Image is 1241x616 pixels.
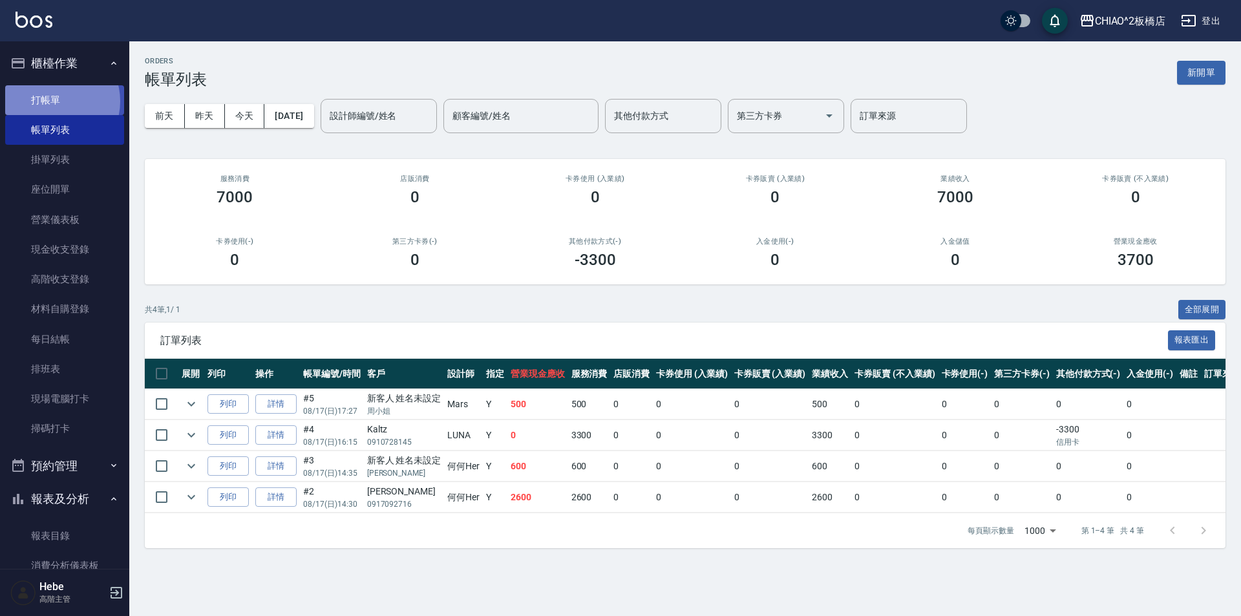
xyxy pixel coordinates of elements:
td: Mars [444,389,483,420]
h3: 0 [410,251,419,269]
td: 3300 [809,420,851,451]
td: 0 [1053,482,1124,513]
h2: 第三方卡券(-) [341,237,490,246]
th: 客戶 [364,359,445,389]
div: 新客人 姓名未設定 [367,392,441,405]
td: Y [483,482,507,513]
td: 0 [610,482,653,513]
a: 詳情 [255,394,297,414]
a: 現金收支登錄 [5,235,124,264]
td: 500 [507,389,568,420]
h3: 3700 [1118,251,1154,269]
button: expand row [182,425,201,445]
h3: 0 [951,251,960,269]
td: 0 [653,420,731,451]
td: 3300 [568,420,611,451]
h3: 0 [770,251,780,269]
h3: -3300 [575,251,616,269]
td: 0 [851,482,938,513]
a: 座位開單 [5,175,124,204]
p: 高階主管 [39,593,105,605]
td: 0 [991,420,1053,451]
button: 新開單 [1177,61,1225,85]
div: 新客人 姓名未設定 [367,454,441,467]
h3: 帳單列表 [145,70,207,89]
a: 每日結帳 [5,324,124,354]
h3: 0 [410,188,419,206]
th: 帳單編號/時間 [300,359,364,389]
td: 0 [1123,482,1176,513]
td: 何何Her [444,482,483,513]
td: 0 [1053,389,1124,420]
a: 帳單列表 [5,115,124,145]
button: save [1042,8,1068,34]
p: 共 4 筆, 1 / 1 [145,304,180,315]
h2: ORDERS [145,57,207,65]
a: 現場電腦打卡 [5,384,124,414]
h2: 營業現金應收 [1061,237,1210,246]
h3: 0 [591,188,600,206]
th: 卡券販賣 (入業績) [731,359,809,389]
td: 0 [731,482,809,513]
button: 列印 [207,394,249,414]
td: 600 [809,451,851,482]
td: 0 [939,389,992,420]
a: 詳情 [255,425,297,445]
img: Person [10,580,36,606]
h2: 卡券使用 (入業績) [520,175,670,183]
h2: 業績收入 [881,175,1030,183]
a: 新開單 [1177,66,1225,78]
a: 詳情 [255,487,297,507]
button: expand row [182,487,201,507]
h2: 卡券販賣 (入業績) [701,175,850,183]
button: 全部展開 [1178,300,1226,320]
button: 今天 [225,104,265,128]
button: CHIAO^2板橋店 [1074,8,1171,34]
a: 營業儀表板 [5,205,124,235]
th: 卡券使用(-) [939,359,992,389]
td: 0 [610,451,653,482]
td: 0 [991,389,1053,420]
th: 業績收入 [809,359,851,389]
td: 0 [939,420,992,451]
p: 0910728145 [367,436,441,448]
h2: 入金儲值 [881,237,1030,246]
h2: 卡券販賣 (不入業績) [1061,175,1210,183]
th: 操作 [252,359,300,389]
td: 0 [653,482,731,513]
p: 08/17 (日) 14:30 [303,498,361,510]
th: 第三方卡券(-) [991,359,1053,389]
td: LUNA [444,420,483,451]
td: 0 [653,451,731,482]
th: 入金使用(-) [1123,359,1176,389]
th: 指定 [483,359,507,389]
td: 0 [851,420,938,451]
button: 報表及分析 [5,482,124,516]
td: #3 [300,451,364,482]
td: 0 [610,389,653,420]
td: Y [483,420,507,451]
td: 0 [731,420,809,451]
td: 0 [1123,389,1176,420]
a: 高階收支登錄 [5,264,124,294]
button: 列印 [207,456,249,476]
button: 列印 [207,487,249,507]
td: 500 [809,389,851,420]
td: 2600 [809,482,851,513]
a: 掛單列表 [5,145,124,175]
td: 何何Her [444,451,483,482]
td: Y [483,389,507,420]
button: 登出 [1176,9,1225,33]
td: 0 [610,420,653,451]
td: 0 [507,420,568,451]
td: 0 [991,482,1053,513]
p: 第 1–4 筆 共 4 筆 [1081,525,1144,536]
a: 掃碼打卡 [5,414,124,443]
td: 0 [731,451,809,482]
p: [PERSON_NAME] [367,467,441,479]
h2: 其他付款方式(-) [520,237,670,246]
th: 其他付款方式(-) [1053,359,1124,389]
td: 0 [939,451,992,482]
h2: 店販消費 [341,175,490,183]
th: 卡券使用 (入業績) [653,359,731,389]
